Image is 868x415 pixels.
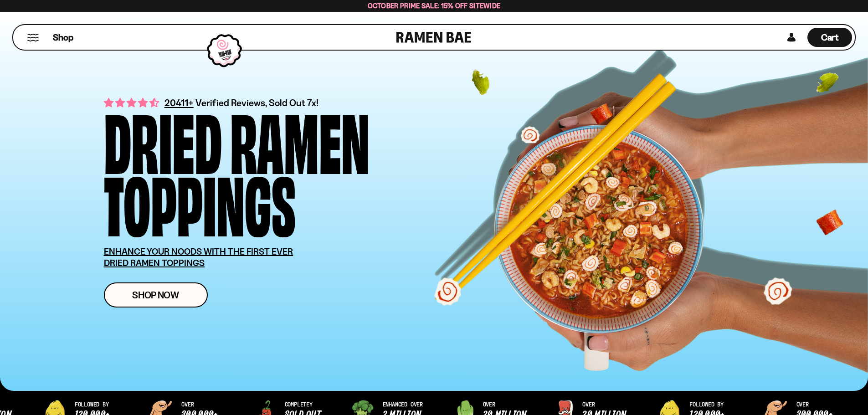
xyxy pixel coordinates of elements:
[821,32,839,43] span: Cart
[807,25,852,50] div: Cart
[27,34,39,41] button: Mobile Menu Trigger
[104,108,222,170] div: Dried
[368,1,501,10] span: October Prime Sale: 15% off Sitewide
[104,246,293,268] u: ENHANCE YOUR NOODS WITH THE FIRST EVER DRIED RAMEN TOPPINGS
[230,108,370,170] div: Ramen
[104,282,208,307] a: Shop Now
[132,290,179,300] span: Shop Now
[53,31,73,44] span: Shop
[104,170,296,232] div: Toppings
[53,28,73,47] a: Shop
